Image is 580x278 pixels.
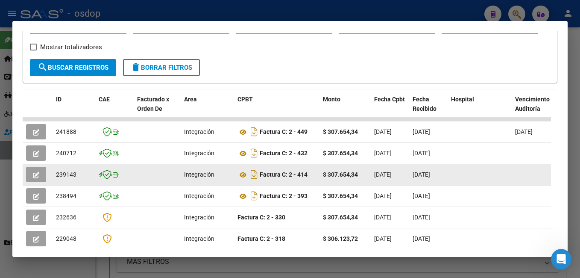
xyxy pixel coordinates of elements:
[448,90,512,128] datatable-header-cell: Hospital
[413,235,430,242] span: [DATE]
[260,193,308,200] strong: Factura C: 2 - 393
[249,146,260,160] i: Descargar documento
[260,150,308,157] strong: Factura C: 2 - 432
[551,249,571,269] iframe: Intercom live chat
[234,90,319,128] datatable-header-cell: CPBT
[515,96,550,112] span: Vencimiento Auditoría
[219,23,229,33] button: Open calendar
[413,150,430,157] span: [DATE]
[131,62,141,72] mat-icon: delete
[515,128,533,135] span: [DATE]
[184,235,214,242] span: Integración
[56,96,62,103] span: ID
[323,96,340,103] span: Monto
[56,171,76,178] span: 239143
[56,150,76,157] span: 240712
[371,90,409,128] datatable-header-cell: Fecha Cpbt
[249,189,260,203] i: Descargar documento
[30,59,116,76] button: Buscar Registros
[99,96,110,103] span: CAE
[413,192,430,199] span: [DATE]
[237,96,253,103] span: CPBT
[249,168,260,181] i: Descargar documento
[260,129,308,136] strong: Factura C: 2 - 449
[137,96,169,112] span: Facturado x Orden De
[181,90,234,128] datatable-header-cell: Area
[184,96,197,103] span: Area
[38,62,48,72] mat-icon: search
[131,64,192,71] span: Borrar Filtros
[323,171,358,178] strong: $ 307.654,34
[413,96,436,112] span: Fecha Recibido
[413,214,430,221] span: [DATE]
[323,150,358,157] strong: $ 307.654,34
[512,90,550,128] datatable-header-cell: Vencimiento Auditoría
[374,150,392,157] span: [DATE]
[56,235,76,242] span: 229048
[249,125,260,139] i: Descargar documento
[53,90,95,128] datatable-header-cell: ID
[323,192,358,199] strong: $ 307.654,34
[95,90,134,128] datatable-header-cell: CAE
[184,171,214,178] span: Integración
[56,128,76,135] span: 241888
[374,214,392,221] span: [DATE]
[451,96,474,103] span: Hospital
[184,214,214,221] span: Integración
[319,90,371,128] datatable-header-cell: Monto
[134,90,181,128] datatable-header-cell: Facturado x Orden De
[184,128,214,135] span: Integración
[374,96,405,103] span: Fecha Cpbt
[40,42,102,52] span: Mostrar totalizadores
[184,150,214,157] span: Integración
[184,192,214,199] span: Integración
[374,192,392,199] span: [DATE]
[409,90,448,128] datatable-header-cell: Fecha Recibido
[56,192,76,199] span: 238494
[237,235,285,242] strong: Factura C: 2 - 318
[260,172,308,178] strong: Factura C: 2 - 414
[38,64,108,71] span: Buscar Registros
[123,59,200,76] button: Borrar Filtros
[413,171,430,178] span: [DATE]
[237,214,285,221] strong: Factura C: 2 - 330
[323,235,358,242] strong: $ 306.123,72
[323,214,358,221] strong: $ 307.654,34
[323,128,358,135] strong: $ 307.654,34
[374,128,392,135] span: [DATE]
[374,171,392,178] span: [DATE]
[56,214,76,221] span: 232636
[413,128,430,135] span: [DATE]
[374,235,392,242] span: [DATE]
